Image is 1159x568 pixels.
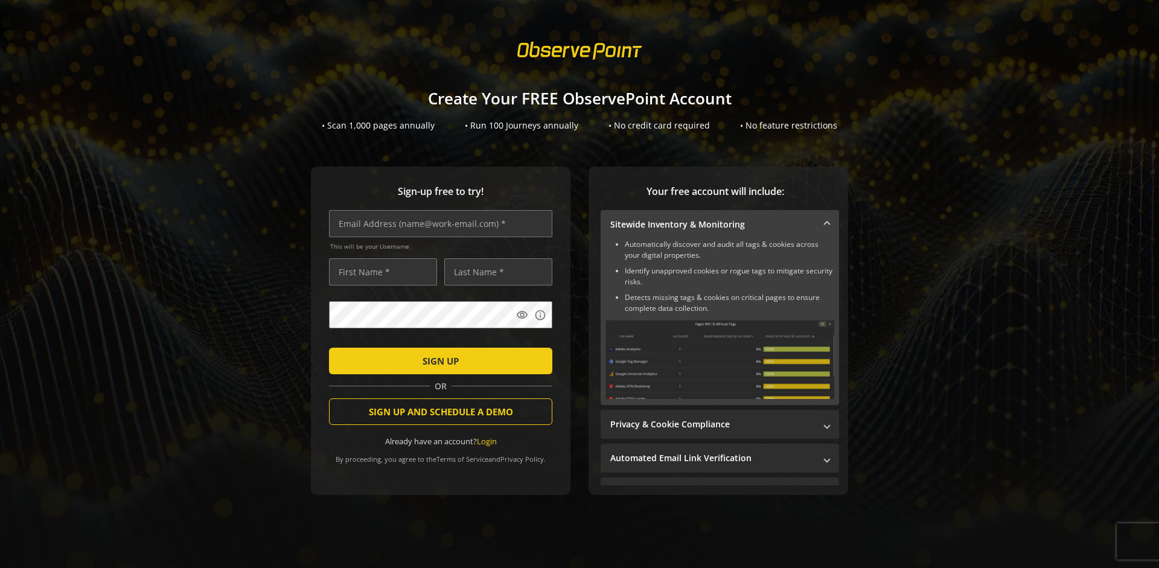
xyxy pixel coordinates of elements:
[610,219,815,231] mat-panel-title: Sitewide Inventory & Monitoring
[329,436,552,447] div: Already have an account?
[477,436,497,447] a: Login
[500,455,544,464] a: Privacy Policy
[610,452,815,464] mat-panel-title: Automated Email Link Verification
[516,309,528,321] mat-icon: visibility
[601,210,839,239] mat-expansion-panel-header: Sitewide Inventory & Monitoring
[444,258,552,286] input: Last Name *
[329,398,552,425] button: SIGN UP AND SCHEDULE A DEMO
[329,348,552,374] button: SIGN UP
[601,410,839,439] mat-expansion-panel-header: Privacy & Cookie Compliance
[465,120,578,132] div: • Run 100 Journeys annually
[369,401,513,423] span: SIGN UP AND SCHEDULE A DEMO
[625,266,834,287] li: Identify unapproved cookies or rogue tags to mitigate security risks.
[330,242,552,250] span: This will be your Username
[329,185,552,199] span: Sign-up free to try!
[430,380,452,392] span: OR
[610,418,815,430] mat-panel-title: Privacy & Cookie Compliance
[601,185,830,199] span: Your free account will include:
[601,477,839,506] mat-expansion-panel-header: Performance Monitoring with Web Vitals
[534,309,546,321] mat-icon: info
[625,292,834,314] li: Detects missing tags & cookies on critical pages to ensure complete data collection.
[601,239,839,405] div: Sitewide Inventory & Monitoring
[322,120,435,132] div: • Scan 1,000 pages annually
[608,120,710,132] div: • No credit card required
[423,350,459,372] span: SIGN UP
[605,320,834,399] img: Sitewide Inventory & Monitoring
[740,120,837,132] div: • No feature restrictions
[436,455,488,464] a: Terms of Service
[625,239,834,261] li: Automatically discover and audit all tags & cookies across your digital properties.
[329,258,437,286] input: First Name *
[601,444,839,473] mat-expansion-panel-header: Automated Email Link Verification
[329,447,552,464] div: By proceeding, you agree to the and .
[329,210,552,237] input: Email Address (name@work-email.com) *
